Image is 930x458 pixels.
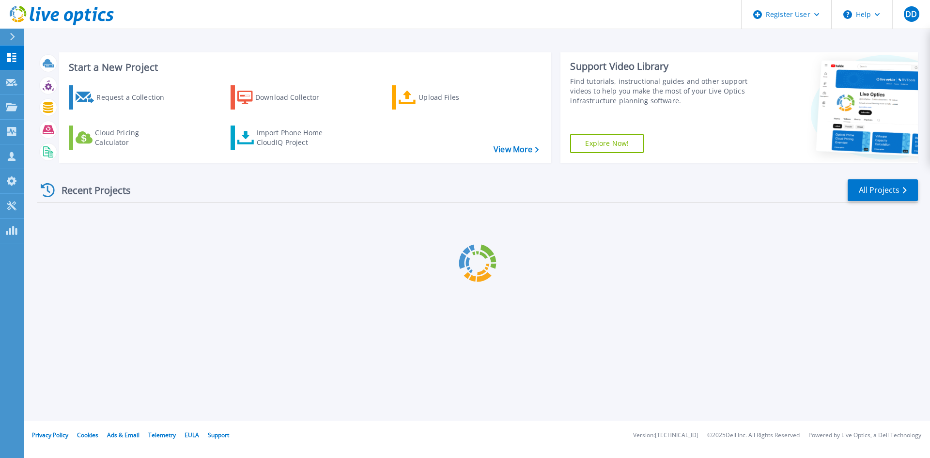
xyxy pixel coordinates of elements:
a: Ads & Email [107,431,139,439]
li: © 2025 Dell Inc. All Rights Reserved [707,432,800,439]
div: Upload Files [418,88,496,107]
a: Upload Files [392,85,500,110]
a: Explore Now! [570,134,644,153]
div: Support Video Library [570,60,752,73]
a: Request a Collection [69,85,177,110]
div: Import Phone Home CloudIQ Project [257,128,332,147]
h3: Start a New Project [69,62,539,73]
a: Cookies [77,431,98,439]
a: Download Collector [231,85,339,110]
a: Cloud Pricing Calculator [69,126,177,150]
a: Support [208,431,229,439]
a: View More [494,145,539,154]
li: Version: [TECHNICAL_ID] [633,432,698,439]
div: Find tutorials, instructional guides and other support videos to help you make the most of your L... [570,77,752,106]
div: Download Collector [255,88,333,107]
li: Powered by Live Optics, a Dell Technology [808,432,921,439]
div: Request a Collection [96,88,174,107]
div: Recent Projects [37,178,144,202]
a: EULA [185,431,199,439]
a: Privacy Policy [32,431,68,439]
a: Telemetry [148,431,176,439]
span: DD [905,10,917,18]
a: All Projects [848,179,918,201]
div: Cloud Pricing Calculator [95,128,172,147]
